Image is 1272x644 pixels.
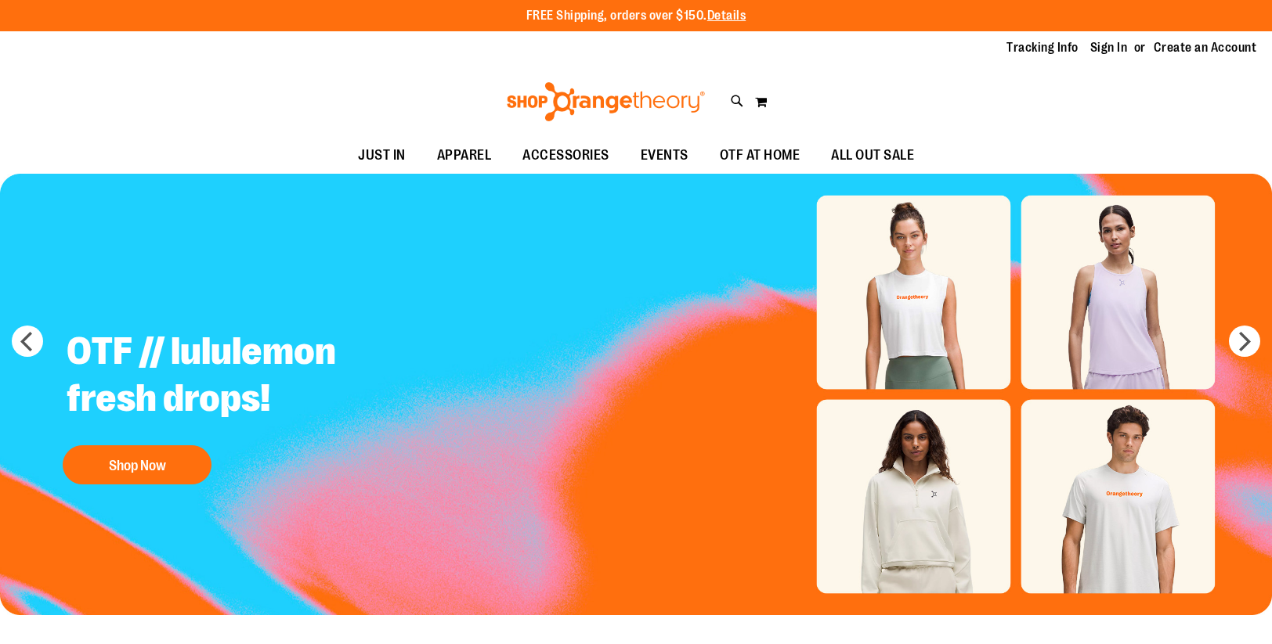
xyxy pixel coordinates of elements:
a: Tracking Info [1006,39,1079,56]
a: OTF // lululemon fresh drops! Shop Now [55,316,444,492]
button: next [1229,326,1260,357]
span: JUST IN [358,138,406,173]
span: OTF AT HOME [720,138,800,173]
a: Details [707,9,746,23]
span: ALL OUT SALE [831,138,914,173]
span: ACCESSORIES [522,138,609,173]
a: Create an Account [1154,39,1257,56]
h2: OTF // lululemon fresh drops! [55,316,444,437]
button: prev [12,326,43,357]
span: APPAREL [437,138,492,173]
span: EVENTS [641,138,688,173]
button: Shop Now [63,445,211,484]
a: Sign In [1090,39,1128,56]
p: FREE Shipping, orders over $150. [526,7,746,25]
img: Shop Orangetheory [504,82,707,121]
